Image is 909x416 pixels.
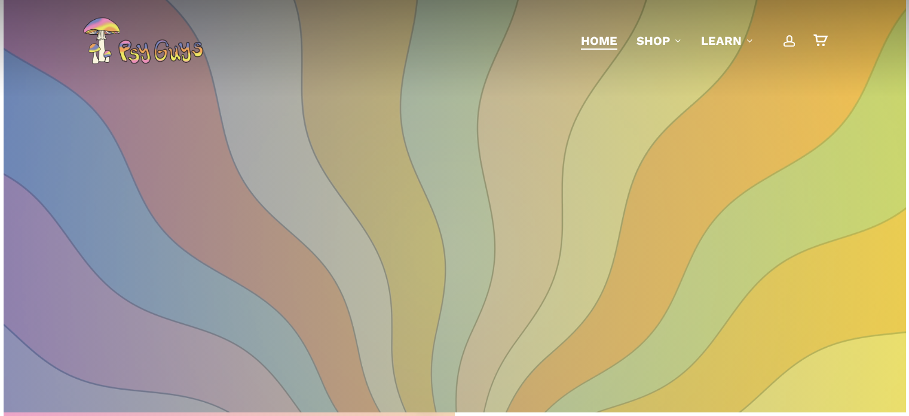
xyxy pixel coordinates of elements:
a: Learn [701,32,754,49]
span: Shop [636,34,670,48]
img: PsyGuys [82,17,203,65]
a: Home [581,32,617,49]
a: Shop [636,32,682,49]
span: Learn [701,34,742,48]
span: Home [581,34,617,48]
